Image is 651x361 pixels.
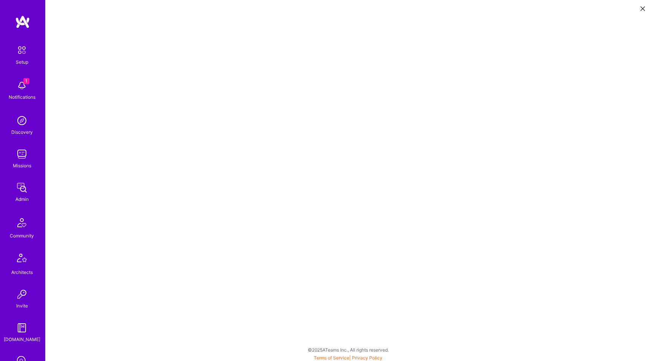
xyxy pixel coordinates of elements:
img: guide book [14,320,29,335]
img: discovery [14,113,29,128]
div: Architects [11,268,33,276]
div: [DOMAIN_NAME] [4,335,40,343]
div: Missions [13,162,31,170]
div: Community [10,232,34,240]
img: Community [13,214,31,232]
img: Invite [14,287,29,302]
img: bell [14,78,29,93]
div: Discovery [11,128,33,136]
div: Setup [16,58,28,66]
img: admin teamwork [14,180,29,195]
div: Invite [16,302,28,310]
div: Admin [15,195,29,203]
img: teamwork [14,147,29,162]
img: logo [15,15,30,29]
img: Architects [13,250,31,268]
div: Notifications [9,93,35,101]
i: icon Close [640,6,645,11]
span: 1 [23,78,29,84]
img: setup [14,42,30,58]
